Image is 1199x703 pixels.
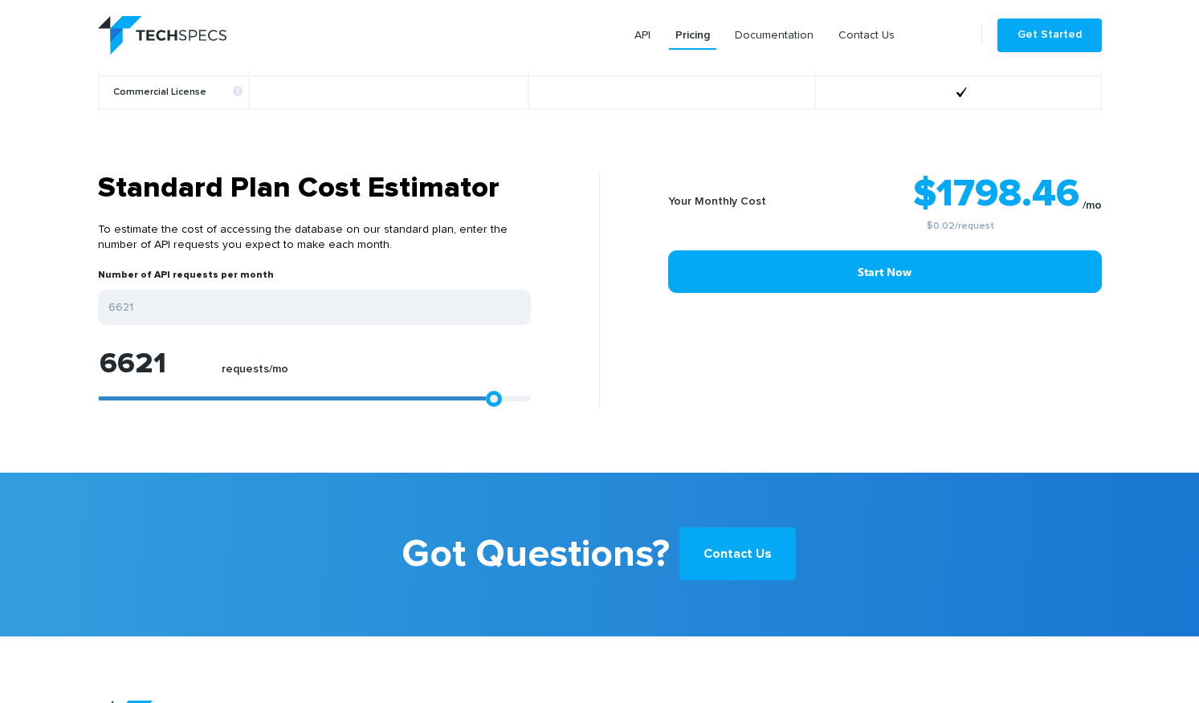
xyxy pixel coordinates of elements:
[98,171,531,206] h3: Standard Plan Cost Estimator
[98,290,531,325] input: Enter your expected number of API requests
[668,250,1102,293] a: Start Now
[668,196,766,207] b: Your Monthly Cost
[728,21,820,50] a: Documentation
[913,175,1079,213] strong: $1798.46
[832,21,901,50] a: Contact Us
[98,269,274,290] label: Number of API requests per month
[820,221,1102,231] small: /request
[628,21,657,50] a: API
[113,87,243,99] b: Commercial License
[98,206,531,269] p: To estimate the cost of accessing the database on our standard plan, enter the number of API requ...
[222,363,288,384] label: requests/mo
[98,16,226,55] img: logo
[679,527,796,580] a: Contact Us
[1083,200,1102,211] sub: /mo
[927,221,955,231] a: $0.02
[669,21,716,50] a: Pricing
[402,521,670,588] b: Got Questions?
[997,18,1102,52] a: Get Started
